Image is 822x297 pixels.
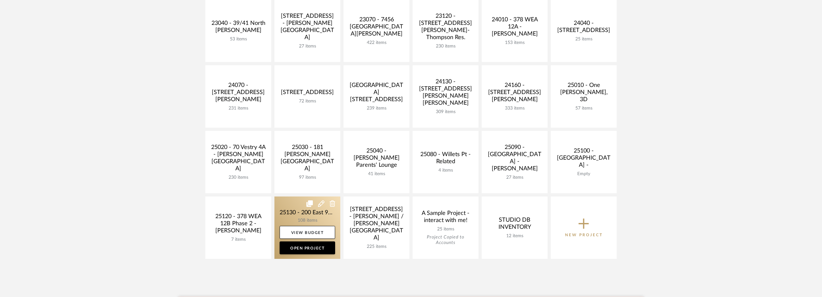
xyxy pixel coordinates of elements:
[211,20,266,37] div: 23040 - 39/41 North [PERSON_NAME]
[556,82,611,106] div: 25010 - One [PERSON_NAME], 3D
[349,206,404,244] div: [STREET_ADDRESS] - [PERSON_NAME] / [PERSON_NAME][GEOGRAPHIC_DATA]
[418,168,473,173] div: 4 items
[349,106,404,111] div: 239 items
[418,235,473,246] div: Project Copied to Accounts
[418,109,473,115] div: 309 items
[280,13,335,44] div: [STREET_ADDRESS] - [PERSON_NAME][GEOGRAPHIC_DATA]
[556,171,611,177] div: Empty
[556,147,611,171] div: 25100 - [GEOGRAPHIC_DATA] -
[418,44,473,49] div: 230 items
[487,233,542,239] div: 12 items
[211,213,266,237] div: 25120 - 378 WEA 12B Phase 2 - [PERSON_NAME]
[349,171,404,177] div: 41 items
[418,151,473,168] div: 25080 - Willets Pt - Related
[556,106,611,111] div: 57 items
[349,244,404,249] div: 225 items
[280,241,335,254] a: Open Project
[280,144,335,175] div: 25030 - 181 [PERSON_NAME][GEOGRAPHIC_DATA]
[280,175,335,180] div: 97 items
[556,20,611,37] div: 24040 - [STREET_ADDRESS]
[280,226,335,239] a: View Budget
[349,82,404,106] div: [GEOGRAPHIC_DATA][STREET_ADDRESS]
[211,237,266,242] div: 7 items
[487,82,542,106] div: 24160 - [STREET_ADDRESS][PERSON_NAME]
[418,227,473,232] div: 25 items
[487,217,542,233] div: STUDIO DB INVENTORY
[280,99,335,104] div: 72 items
[349,40,404,46] div: 422 items
[349,16,404,40] div: 23070 - 7456 [GEOGRAPHIC_DATA][PERSON_NAME]
[211,106,266,111] div: 231 items
[211,144,266,175] div: 25020 - 70 Vestry 4A - [PERSON_NAME][GEOGRAPHIC_DATA]
[280,89,335,99] div: [STREET_ADDRESS]
[487,40,542,46] div: 153 items
[487,106,542,111] div: 333 items
[487,16,542,40] div: 24010 - 378 WEA 12A - [PERSON_NAME]
[418,13,473,44] div: 23120 - [STREET_ADDRESS][PERSON_NAME]-Thompson Res.
[487,175,542,180] div: 27 items
[211,175,266,180] div: 230 items
[418,210,473,227] div: A Sample Project - interact with me!
[211,82,266,106] div: 24070 - [STREET_ADDRESS][PERSON_NAME]
[349,147,404,171] div: 25040 - [PERSON_NAME] Parents' Lounge
[551,196,617,259] button: New Project
[556,37,611,42] div: 25 items
[565,232,603,238] p: New Project
[487,144,542,175] div: 25090 - [GEOGRAPHIC_DATA] - [PERSON_NAME]
[418,78,473,109] div: 24130 - [STREET_ADDRESS][PERSON_NAME][PERSON_NAME]
[211,37,266,42] div: 53 items
[280,44,335,49] div: 27 items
